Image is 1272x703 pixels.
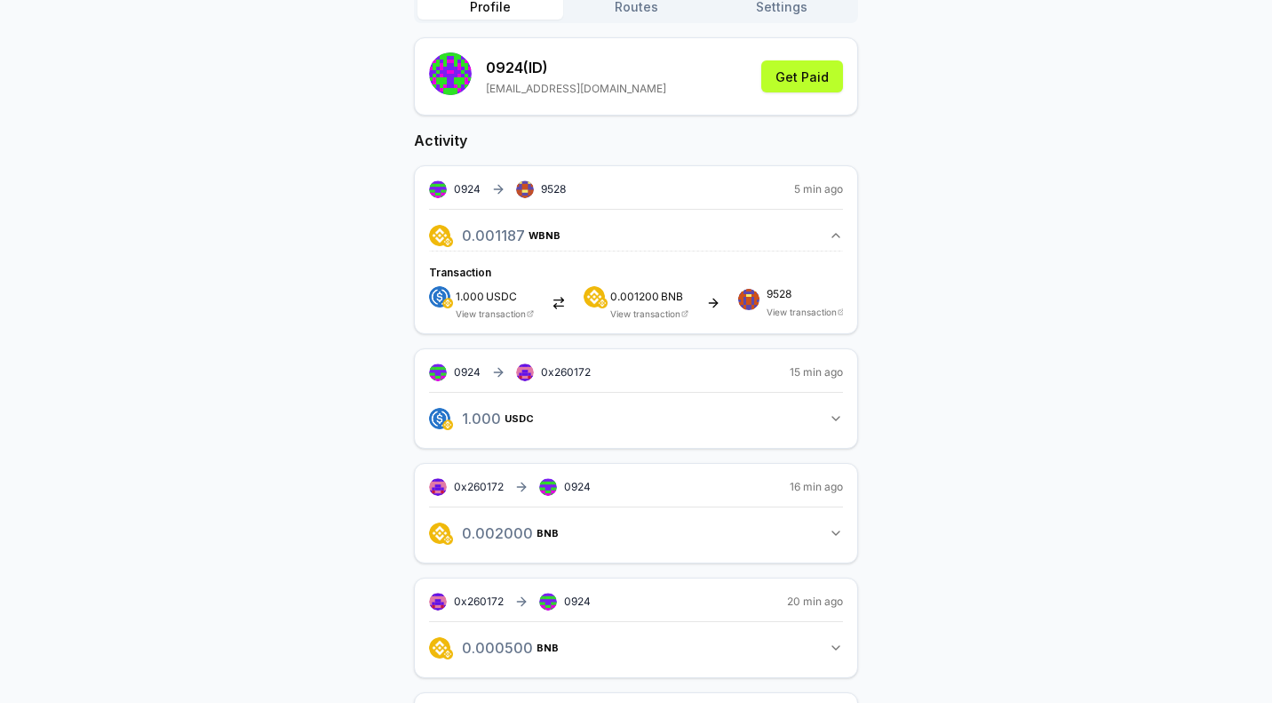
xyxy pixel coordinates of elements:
[414,130,858,151] h2: Activity
[454,182,481,196] span: 0924
[541,365,591,379] span: 0x260172
[442,236,453,247] img: logo.png
[486,292,517,302] span: USDC
[454,480,504,493] span: 0x260172
[597,298,608,308] img: logo.png
[429,225,450,246] img: logo.png
[610,308,680,319] a: View transaction
[486,82,666,96] p: [EMAIL_ADDRESS][DOMAIN_NAME]
[790,365,843,379] span: 15 min ago
[454,365,481,379] span: 0924
[429,403,843,434] button: 1.000USDC
[537,528,559,539] span: BNB
[794,182,843,196] span: 5 min ago
[429,266,491,279] span: Transaction
[442,298,453,308] img: logo.png
[505,413,534,424] span: USDC
[429,523,450,544] img: logo.png
[541,182,566,196] span: 9528
[442,649,453,659] img: logo.png
[429,408,450,429] img: logo.png
[429,637,450,659] img: logo.png
[442,534,453,545] img: logo.png
[486,57,666,78] p: 0924 (ID)
[429,518,843,548] button: 0.002000BNB
[454,595,504,608] span: 0x260172
[787,595,843,609] span: 20 min ago
[564,595,591,609] span: 0924
[790,480,843,494] span: 16 min ago
[661,292,683,302] span: BNB
[767,289,845,300] span: 9528
[564,480,591,494] span: 0924
[429,220,843,251] button: 0.001187WBNB
[584,286,605,308] img: logo.png
[429,633,843,663] button: 0.000500BNB
[456,308,526,319] a: View transaction
[456,290,484,303] span: 1.000
[429,286,450,308] img: logo.png
[767,307,837,317] a: View transaction
[761,60,843,92] button: Get Paid
[429,251,843,319] div: 0.001187WBNB
[610,290,659,303] span: 0.001200
[442,419,453,430] img: logo.png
